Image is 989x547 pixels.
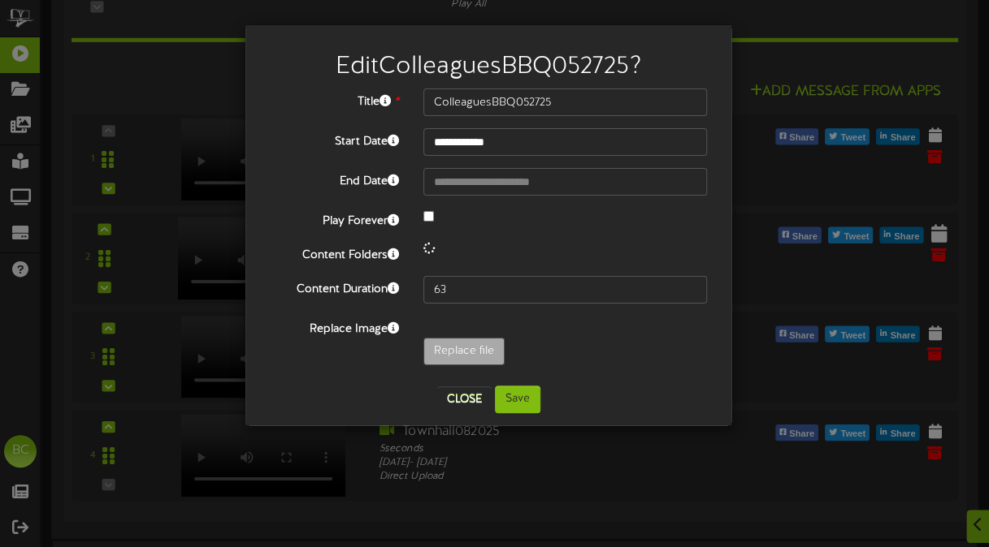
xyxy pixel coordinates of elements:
label: Content Folders [258,242,411,264]
button: Save [495,385,540,413]
label: End Date [258,168,411,190]
input: Title [423,88,707,116]
input: 15 [423,276,707,304]
label: Title [258,88,411,110]
h2: Edit ColleaguesBBQ052725 ? [270,54,707,80]
button: Close [437,386,492,412]
label: Replace Image [258,316,411,338]
label: Content Duration [258,276,411,298]
label: Play Forever [258,208,411,230]
label: Start Date [258,128,411,150]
